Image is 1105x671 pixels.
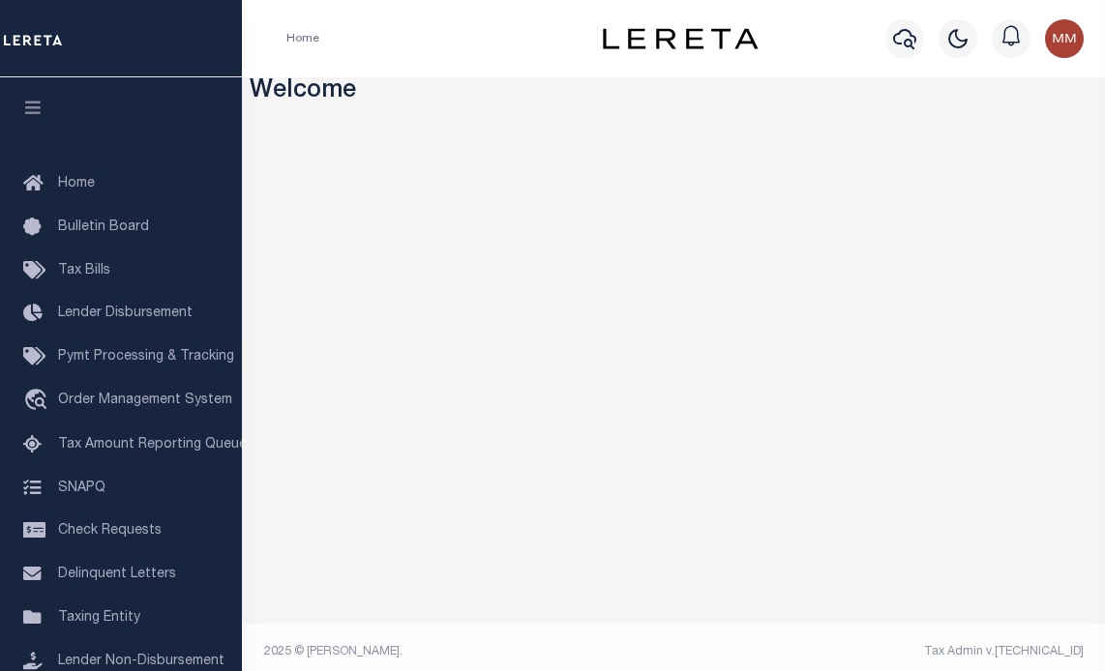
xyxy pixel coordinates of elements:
span: Bulletin Board [58,220,149,234]
span: Tax Bills [58,264,110,277]
span: Taxing Entity [58,611,140,625]
i: travel_explore [23,389,54,414]
li: Home [286,30,319,47]
img: logo-dark.svg [603,28,758,49]
h3: Welcome [250,77,1098,106]
span: Order Management System [58,394,232,407]
span: Check Requests [58,524,162,538]
img: svg+xml;base64,PHN2ZyB4bWxucz0iaHR0cDovL3d3dy53My5vcmcvMjAwMC9zdmciIHBvaW50ZXItZXZlbnRzPSJub25lIi... [1045,19,1084,58]
span: Pymt Processing & Tracking [58,350,234,364]
span: Tax Amount Reporting Queue [58,438,247,452]
span: Lender Non-Disbursement [58,655,224,668]
span: Lender Disbursement [58,306,193,320]
div: Tax Admin v.[TECHNICAL_ID] [688,643,1084,660]
span: Delinquent Letters [58,568,176,581]
span: Home [58,177,95,190]
div: 2025 © [PERSON_NAME]. [250,643,674,660]
span: SNAPQ [58,481,105,494]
